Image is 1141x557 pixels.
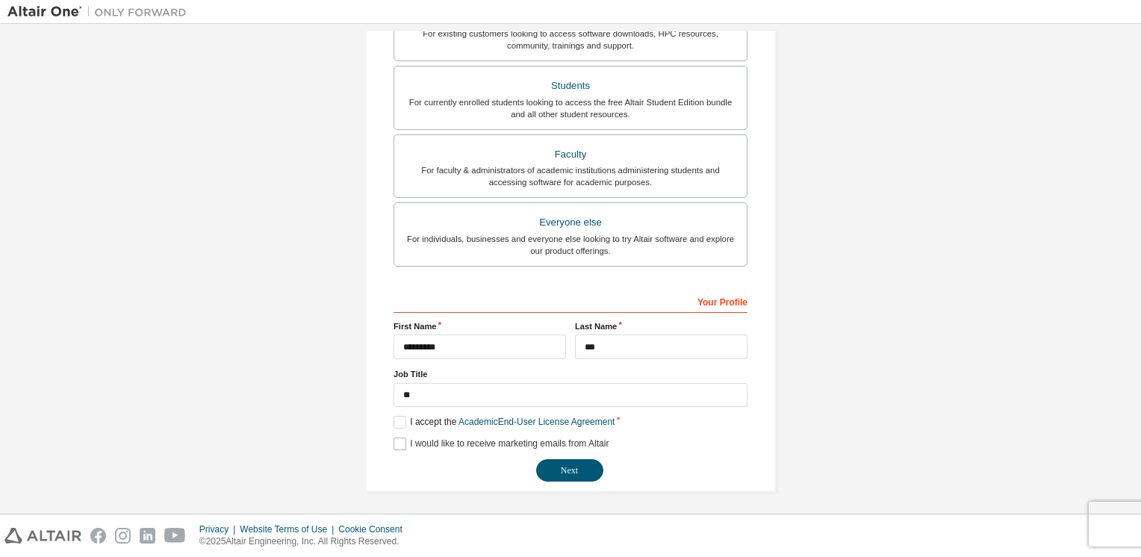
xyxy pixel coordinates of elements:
label: Job Title [394,368,747,380]
div: Privacy [199,523,240,535]
label: Last Name [575,320,747,332]
img: facebook.svg [90,528,106,544]
div: Your Profile [394,289,747,313]
label: I accept the [394,416,615,429]
img: altair_logo.svg [4,528,81,544]
img: Altair One [7,4,194,19]
img: linkedin.svg [140,528,155,544]
img: youtube.svg [164,528,186,544]
label: I would like to receive marketing emails from Altair [394,438,609,450]
div: For individuals, businesses and everyone else looking to try Altair software and explore our prod... [403,233,738,257]
div: For existing customers looking to access software downloads, HPC resources, community, trainings ... [403,28,738,52]
div: For faculty & administrators of academic institutions administering students and accessing softwa... [403,164,738,188]
p: © 2025 Altair Engineering, Inc. All Rights Reserved. [199,535,411,548]
div: Website Terms of Use [240,523,338,535]
div: Cookie Consent [338,523,411,535]
button: Next [536,459,603,482]
div: Everyone else [403,212,738,233]
a: Academic End-User License Agreement [458,417,615,427]
label: First Name [394,320,566,332]
div: Faculty [403,144,738,165]
div: For currently enrolled students looking to access the free Altair Student Edition bundle and all ... [403,96,738,120]
div: Students [403,75,738,96]
img: instagram.svg [115,528,131,544]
